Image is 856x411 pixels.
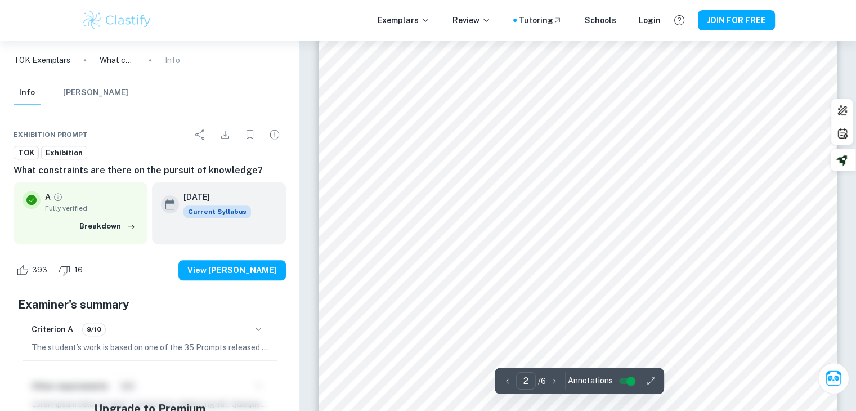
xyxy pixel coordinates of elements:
p: Info [165,54,180,66]
button: Breakdown [77,218,138,235]
button: Info [14,81,41,105]
button: Ask Clai [818,363,849,394]
a: Schools [585,14,616,26]
h6: [DATE] [183,191,242,203]
span: TOK [14,148,38,159]
span: Exhibition [42,148,87,159]
p: What constraints are there on the pursuit of knowledge? [100,54,136,66]
div: Report issue [263,123,286,146]
a: Login [639,14,661,26]
div: Bookmark [239,123,261,146]
p: The student’s work is based on one of the 35 Prompts released by the IBO for the examination sess... [32,341,268,354]
a: Tutoring [519,14,562,26]
div: Dislike [56,261,89,279]
div: This exemplar is based on the current syllabus. Feel free to refer to it for inspiration/ideas wh... [183,205,251,218]
span: 16 [68,265,89,276]
img: Clastify logo [82,9,153,32]
div: Like [14,261,53,279]
a: TOK Exemplars [14,54,70,66]
h6: Criterion A [32,323,73,336]
h5: Examiner's summary [18,296,281,313]
span: Annotations [568,375,613,387]
p: Review [452,14,491,26]
span: 393 [26,265,53,276]
p: / 6 [538,375,546,387]
button: [PERSON_NAME] [63,81,128,105]
button: Help and Feedback [670,11,689,30]
span: Exhibition Prompt [14,129,88,140]
p: Exemplars [378,14,430,26]
span: Current Syllabus [183,205,251,218]
a: Grade fully verified [53,192,63,202]
p: A [45,191,51,203]
div: Share [189,123,212,146]
span: Fully verified [45,203,138,213]
a: Exhibition [41,146,87,160]
button: View [PERSON_NAME] [178,260,286,280]
span: 9/10 [83,324,105,334]
h6: What constraints are there on the pursuit of knowledge? [14,164,286,177]
a: TOK [14,146,39,160]
button: JOIN FOR FREE [698,10,775,30]
div: Download [214,123,236,146]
